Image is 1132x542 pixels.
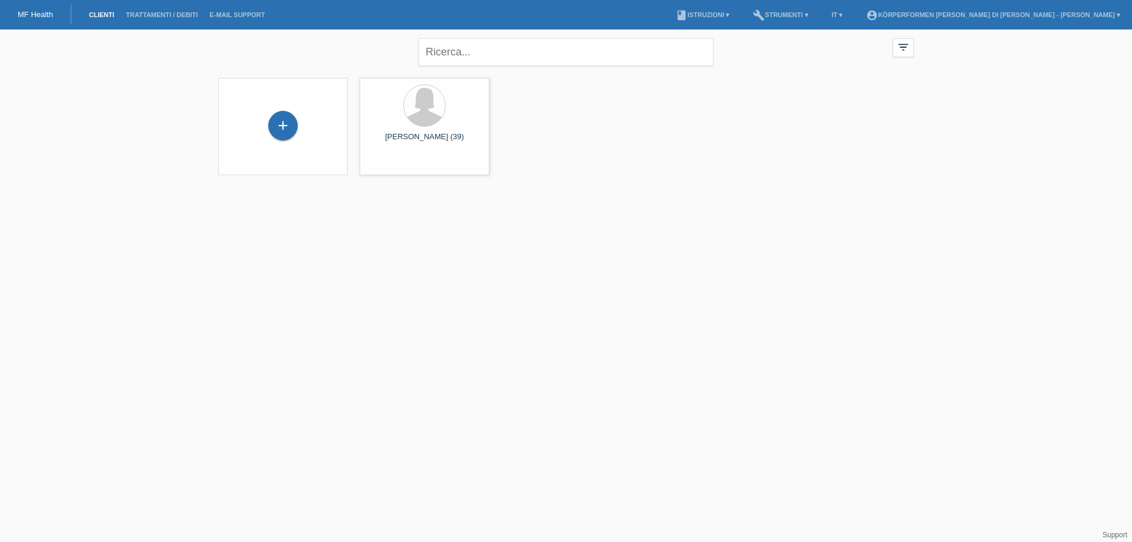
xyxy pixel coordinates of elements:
i: book [676,9,687,21]
i: build [753,9,765,21]
a: Support [1103,531,1127,539]
div: [PERSON_NAME] (39) [369,132,480,151]
div: Registrare cliente [269,116,297,136]
i: account_circle [866,9,878,21]
a: MF Health [18,10,53,19]
a: account_circleKörperformen [PERSON_NAME] di [PERSON_NAME] - [PERSON_NAME] ▾ [860,11,1126,18]
a: Clienti [83,11,120,18]
a: bookIstruzioni ▾ [670,11,735,18]
input: Ricerca... [419,38,713,66]
a: IT ▾ [826,11,849,18]
a: buildStrumenti ▾ [747,11,814,18]
i: filter_list [897,41,910,54]
a: Trattamenti / debiti [120,11,204,18]
a: E-mail Support [204,11,271,18]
